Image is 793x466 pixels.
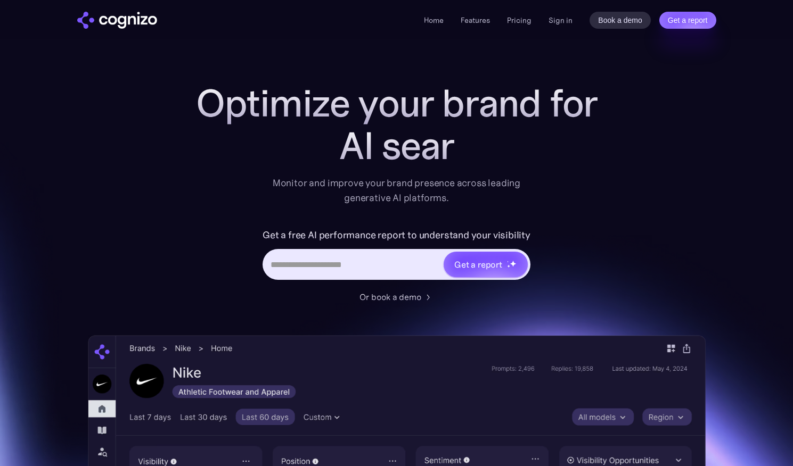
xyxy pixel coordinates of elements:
[549,14,573,27] a: Sign in
[184,82,610,124] h1: Optimize your brand for
[263,227,530,285] form: Hero URL Input Form
[507,264,511,268] img: star
[266,176,528,205] div: Monitor and improve your brand presence across leading generative AI platforms.
[359,290,434,303] a: Or book a demo
[77,12,157,29] a: home
[659,12,716,29] a: Get a report
[461,15,490,25] a: Features
[590,12,651,29] a: Book a demo
[263,227,530,244] label: Get a free AI performance report to understand your visibility
[454,258,502,271] div: Get a report
[184,124,610,167] div: AI sear
[424,15,444,25] a: Home
[507,15,532,25] a: Pricing
[510,260,517,267] img: star
[359,290,421,303] div: Or book a demo
[507,261,509,262] img: star
[443,251,529,278] a: Get a reportstarstarstar
[77,12,157,29] img: cognizo logo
